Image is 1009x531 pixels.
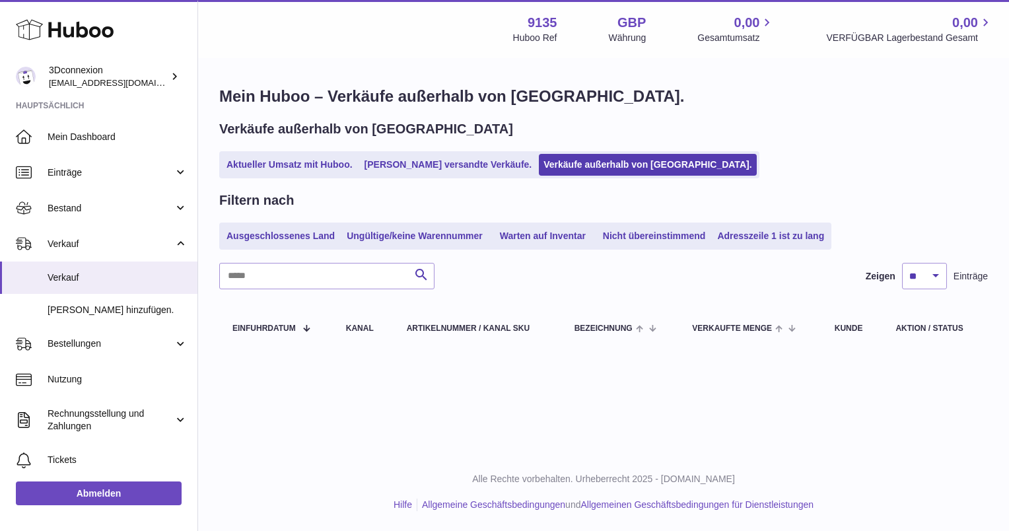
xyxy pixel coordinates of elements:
span: VERFÜGBAR Lagerbestand Gesamt [826,32,993,44]
h2: Verkäufe außerhalb von [GEOGRAPHIC_DATA] [219,120,513,138]
a: 0,00 VERFÜGBAR Lagerbestand Gesamt [826,14,993,44]
label: Zeigen [866,270,895,283]
a: Abmelden [16,481,182,505]
span: Einfuhrdatum [232,324,296,333]
h1: Mein Huboo – Verkäufe außerhalb von [GEOGRAPHIC_DATA]. [219,86,988,107]
p: Alle Rechte vorbehalten. Urheberrecht 2025 - [DOMAIN_NAME] [209,473,998,485]
div: Aktion / Status [895,324,975,333]
a: [PERSON_NAME] versandte Verkäufe. [360,154,537,176]
li: und [417,499,814,511]
a: Hilfe [394,499,412,510]
span: Bezeichnung [574,324,633,333]
div: Kunde [835,324,870,333]
div: Währung [609,32,646,44]
span: Einträge [48,166,174,179]
img: order_eu@3dconnexion.com [16,67,36,87]
span: Bestand [48,202,174,215]
a: Ungültige/keine Warennummer [342,225,487,247]
a: Allgemeinen Geschäftsbedingungen für Dienstleistungen [580,499,814,510]
strong: GBP [617,14,646,32]
a: Nicht übereinstimmend [598,225,711,247]
div: Huboo Ref [513,32,557,44]
div: Artikelnummer / Kanal SKU [407,324,548,333]
a: Aktueller Umsatz mit Huboo. [222,154,357,176]
a: Adresszeile 1 ist zu lang [713,225,829,247]
span: Nutzung [48,373,188,386]
h2: Filtern nach [219,192,294,209]
span: [EMAIL_ADDRESS][DOMAIN_NAME] [49,77,194,88]
span: Tickets [48,454,188,466]
a: Allgemeine Geschäftsbedingungen [422,499,565,510]
span: Gesamtumsatz [697,32,775,44]
a: Ausgeschlossenes Land [222,225,339,247]
span: [PERSON_NAME] hinzufügen. [48,304,188,316]
span: Verkaufte Menge [692,324,772,333]
span: 0,00 [734,14,760,32]
span: Bestellungen [48,337,174,350]
a: Verkäufe außerhalb von [GEOGRAPHIC_DATA]. [539,154,756,176]
span: Mein Dashboard [48,131,188,143]
span: Einträge [954,270,988,283]
span: Verkauf [48,271,188,284]
a: Warten auf Inventar [490,225,596,247]
span: Rechnungsstellung und Zahlungen [48,407,174,433]
span: Verkauf [48,238,174,250]
a: 0,00 Gesamtumsatz [697,14,775,44]
div: 3Dconnexion [49,64,168,89]
span: 0,00 [952,14,978,32]
strong: 9135 [528,14,557,32]
div: Kanal [346,324,380,333]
